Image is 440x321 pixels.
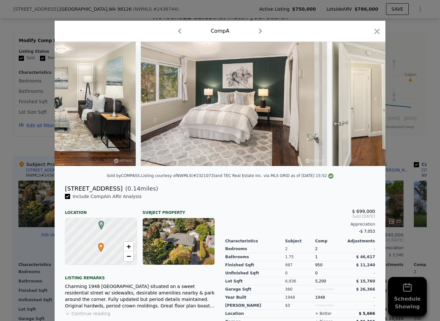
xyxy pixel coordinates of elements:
[285,302,315,310] div: $0
[345,269,375,277] div: -
[97,221,101,225] div: A
[345,293,375,302] div: -
[65,270,215,281] div: Listing remarks
[315,271,318,275] span: 0
[127,242,131,250] span: +
[345,302,375,310] div: -
[65,310,110,317] button: Continue reading
[328,173,333,179] img: NWMLS Logo
[225,261,285,269] div: Finished Sqft
[285,261,315,269] div: 987
[359,229,375,234] span: -$ 7,053
[285,285,315,293] div: 360
[356,287,375,292] span: $ 26,366
[285,253,315,261] div: 1.75
[122,184,158,193] span: ( miles)
[315,247,318,251] span: 2
[65,283,215,309] div: Charming 1948 [GEOGRAPHIC_DATA] situated on a sweet residential street w/ sidewalks, desirable am...
[315,302,345,310] div: Unspecified
[97,221,106,227] span: A
[141,173,333,178] div: Listing courtesy of NWMLS (#2321073) and TEC Real Estate Inc. via MLS GRID as of [DATE] 15:52
[141,42,327,166] img: Property Img
[97,243,100,247] div: •
[225,269,285,277] div: Unfinished Sqft
[211,27,229,35] div: Comp A
[315,279,326,283] span: 5,200
[315,311,331,316] div: + better
[65,184,122,193] div: [STREET_ADDRESS]
[356,263,375,267] span: $ 11,240
[285,245,315,253] div: 2
[225,310,285,318] div: location
[285,238,315,244] div: Subject
[352,209,375,214] span: $ 699,000
[359,311,375,316] span: $ 5,666
[315,293,345,302] div: 1948
[225,302,285,310] div: [PERSON_NAME]
[225,238,285,244] div: Characteristics
[356,255,375,259] span: $ 46,617
[225,214,375,219] span: Sold [DATE]
[345,245,375,253] div: -
[70,194,144,199] span: Include Comp A in ARV Analysis
[97,241,105,251] span: •
[65,205,137,215] div: Location
[225,222,375,227] div: Appreciation
[107,173,141,178] div: Sold by COMPASS .
[285,293,315,302] div: 1948
[285,269,315,277] div: 0
[225,285,285,293] div: Garage Sqft
[142,205,215,215] div: Subject Property
[225,277,285,285] div: Lot Sqft
[345,238,375,244] div: Adjustments
[225,293,285,302] div: Year Built
[315,285,345,293] div: Unspecified
[285,277,315,285] div: 6,936
[315,238,345,244] div: Comp
[315,263,322,267] span: 950
[225,253,285,261] div: Bathrooms
[128,185,141,192] span: 0.14
[124,242,133,251] a: Zoom in
[127,252,131,260] span: −
[315,253,345,261] div: 1
[124,251,133,261] a: Zoom out
[225,245,285,253] div: Bedrooms
[356,279,375,283] span: $ 15,760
